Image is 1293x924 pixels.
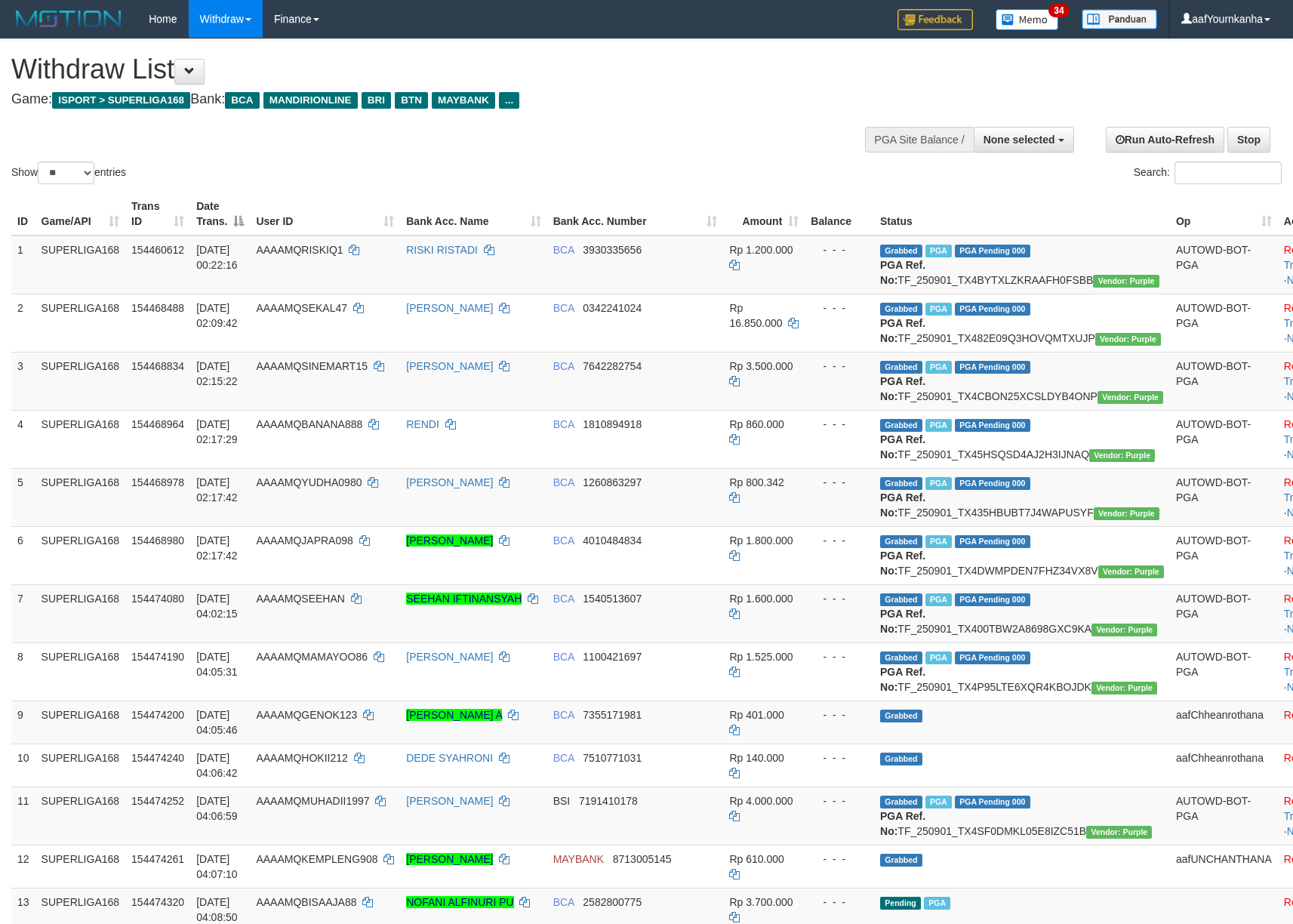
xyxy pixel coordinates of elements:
span: Vendor URL: https://trx4.1velocity.biz [1098,565,1164,578]
span: 154474240 [131,752,184,764]
span: [DATE] 04:06:59 [196,795,238,822]
a: [PERSON_NAME] [406,853,493,865]
td: AUTOWD-BOT-PGA [1170,352,1278,410]
td: TF_250901_TX4CBON25XCSLDYB4ONP [874,352,1170,410]
span: BCA [553,360,574,372]
td: SUPERLIGA168 [35,642,126,701]
span: 34 [1048,4,1069,17]
b: PGA Ref. No: [880,491,925,519]
span: Vendor URL: https://trx4.1velocity.biz [1098,391,1163,404]
span: None selected [984,134,1055,146]
td: SUPERLIGA168 [35,294,126,352]
span: BCA [553,418,574,430]
span: Rp 16.850.000 [729,302,782,329]
span: Marked by aafchoeunmanni [925,419,952,432]
span: 154468834 [131,360,184,372]
td: SUPERLIGA168 [35,526,126,584]
td: 3 [11,352,35,410]
td: 1 [11,236,35,294]
button: None selected [974,127,1074,152]
div: - - - [811,591,868,606]
span: Vendor URL: https://trx4.1velocity.biz [1094,507,1159,520]
a: DEDE SYAHRONI [406,752,493,764]
span: Vendor URL: https://trx4.1velocity.biz [1089,449,1155,462]
span: [DATE] 02:17:42 [196,534,238,562]
span: Marked by aafnonsreyleab [924,897,950,910]
span: 154468978 [131,476,184,488]
td: TF_250901_TX4P95LTE6XQR4KBOJDK [874,642,1170,701]
span: Rp 1.525.000 [729,651,793,663]
span: Rp 4.000.000 [729,795,793,807]
span: PGA Pending [955,651,1030,664]
span: [DATE] 00:22:16 [196,244,238,271]
span: BCA [553,593,574,605]
td: 9 [11,701,35,744]
td: 10 [11,744,35,787]
span: Marked by aafchoeunmanni [925,535,952,548]
td: TF_250901_TX400TBW2A8698GXC9KA [874,584,1170,642]
th: Amount: activate to sort column ascending [723,192,805,236]
span: 154474200 [131,709,184,721]
span: Copy 7642282754 to clipboard [583,360,642,372]
span: [DATE] 04:05:31 [196,651,238,678]
td: SUPERLIGA168 [35,845,126,888]
span: AAAAMQGENOK123 [256,709,357,721]
td: SUPERLIGA168 [35,236,126,294]
span: Grabbed [880,303,922,316]
div: - - - [811,852,868,867]
b: PGA Ref. No: [880,259,925,286]
span: Rp 140.000 [729,752,783,764]
span: [DATE] 02:09:42 [196,302,238,329]
span: BCA [553,244,574,256]
span: Vendor URL: https://trx4.1velocity.biz [1091,682,1157,695]
span: Grabbed [880,245,922,257]
td: 5 [11,468,35,526]
a: RISKI RISTADI [406,244,478,256]
span: PGA Pending [955,535,1030,548]
span: 154474261 [131,853,184,865]
td: SUPERLIGA168 [35,352,126,410]
span: BCA [225,92,259,109]
h4: Game: Bank: [11,92,847,107]
span: MANDIRIONLINE [263,92,358,109]
span: Copy 3930335656 to clipboard [583,244,642,256]
span: Rp 1.800.000 [729,534,793,547]
span: Grabbed [880,477,922,490]
span: MAYBANK [432,92,495,109]
th: Date Trans.: activate to sort column descending [190,192,250,236]
td: AUTOWD-BOT-PGA [1170,787,1278,845]
b: PGA Ref. No: [880,666,925,693]
span: AAAAMQBISAAJA88 [256,896,356,908]
span: Vendor URL: https://trx4.1velocity.biz [1086,826,1152,839]
span: AAAAMQMUHADII1997 [256,795,369,807]
span: [DATE] 04:02:15 [196,593,238,620]
span: ISPORT > SUPERLIGA168 [52,92,190,109]
span: Marked by aafnonsreyleab [925,361,952,374]
span: Copy 7191410178 to clipboard [579,795,638,807]
span: Copy 1810894918 to clipboard [583,418,642,430]
td: 11 [11,787,35,845]
td: AUTOWD-BOT-PGA [1170,236,1278,294]
a: SEEHAN IFTINANSYAH [406,593,522,605]
span: Copy 4010484834 to clipboard [583,534,642,547]
span: BCA [553,651,574,663]
span: Copy 7355171981 to clipboard [583,709,642,721]
span: Copy 8713005145 to clipboard [613,853,672,865]
td: SUPERLIGA168 [35,410,126,468]
span: MAYBANK [553,853,604,865]
td: aafChheanrothana [1170,701,1278,744]
div: - - - [811,649,868,664]
td: AUTOWD-BOT-PGA [1170,294,1278,352]
td: AUTOWD-BOT-PGA [1170,410,1278,468]
div: - - - [811,359,868,374]
b: PGA Ref. No: [880,433,925,460]
span: Rp 860.000 [729,418,783,430]
th: Trans ID: activate to sort column ascending [125,192,190,236]
span: 154468964 [131,418,184,430]
h1: Withdraw List [11,54,847,85]
span: PGA Pending [955,419,1030,432]
a: [PERSON_NAME] [406,302,493,314]
span: [DATE] 02:15:22 [196,360,238,387]
td: SUPERLIGA168 [35,468,126,526]
td: TF_250901_TX435HBUBT7J4WAPUSYF [874,468,1170,526]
